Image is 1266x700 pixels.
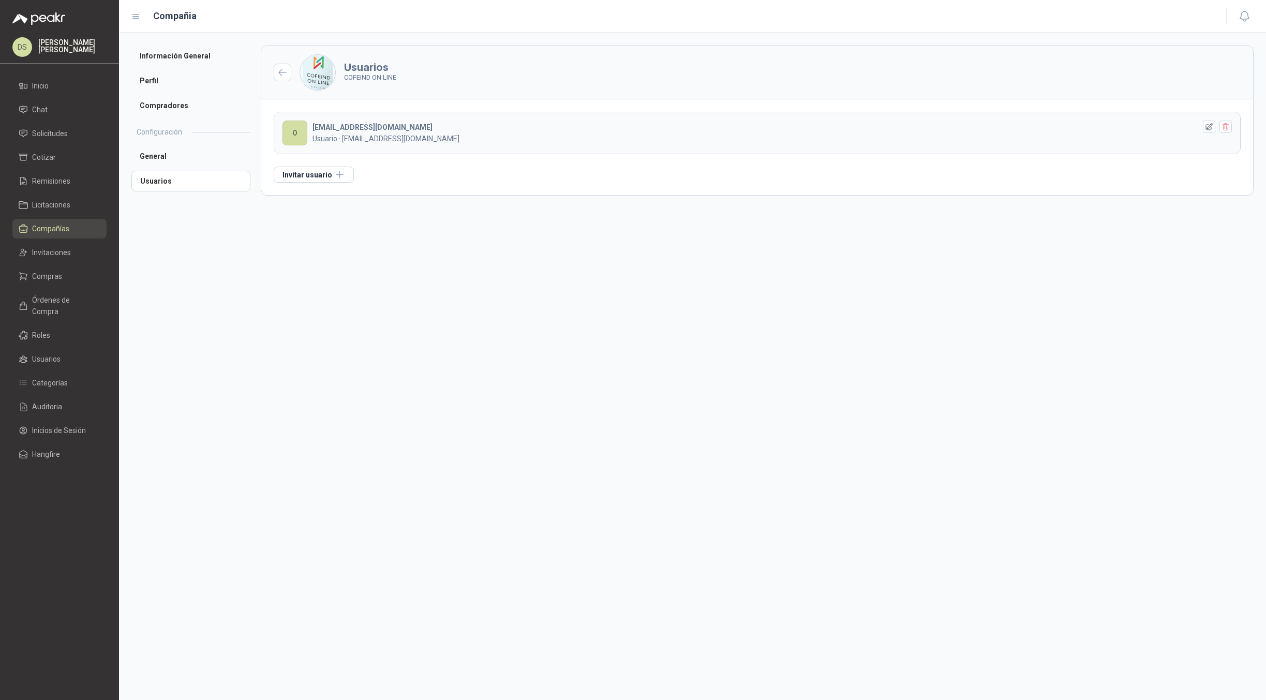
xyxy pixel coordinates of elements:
[12,373,107,393] a: Categorías
[131,146,250,167] a: General
[312,133,1196,144] p: Usuario · [EMAIL_ADDRESS][DOMAIN_NAME]
[12,444,107,464] a: Hangfire
[12,37,32,57] div: DS
[131,70,250,91] a: Perfil
[32,377,68,389] span: Categorías
[12,266,107,286] a: Compras
[32,425,86,436] span: Inicios de Sesión
[32,271,62,282] span: Compras
[137,126,182,138] h2: Configuración
[12,147,107,167] a: Cotizar
[12,243,107,262] a: Invitaciones
[344,72,396,83] p: COFEIND ON LINE
[12,124,107,143] a: Solicitudes
[312,123,433,131] b: [EMAIL_ADDRESS][DOMAIN_NAME]
[300,55,335,90] img: Company Logo
[12,195,107,215] a: Licitaciones
[32,80,49,92] span: Inicio
[12,349,107,369] a: Usuarios
[131,95,250,116] a: Compradores
[12,397,107,416] a: Auditoria
[32,128,68,139] span: Solicitudes
[32,247,71,258] span: Invitaciones
[131,171,250,191] a: Usuarios
[32,330,50,341] span: Roles
[12,100,107,120] a: Chat
[32,175,70,187] span: Remisiones
[32,449,60,460] span: Hangfire
[32,223,69,234] span: Compañías
[12,76,107,96] a: Inicio
[12,12,65,25] img: Logo peakr
[131,46,250,66] a: Información General
[38,39,107,53] p: [PERSON_NAME] [PERSON_NAME]
[12,219,107,239] a: Compañías
[282,121,307,145] div: O
[12,171,107,191] a: Remisiones
[32,152,56,163] span: Cotizar
[344,62,396,72] h3: Usuarios
[153,9,197,23] h1: Compañia
[32,294,97,317] span: Órdenes de Compra
[32,401,62,412] span: Auditoria
[12,421,107,440] a: Inicios de Sesión
[12,290,107,321] a: Órdenes de Compra
[12,325,107,345] a: Roles
[32,353,61,365] span: Usuarios
[274,167,354,183] button: Invitar usuario
[32,104,48,115] span: Chat
[32,199,70,211] span: Licitaciones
